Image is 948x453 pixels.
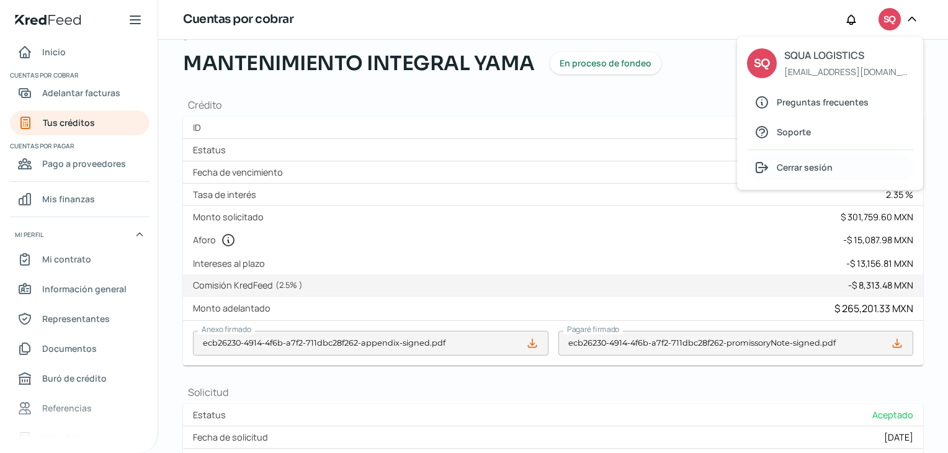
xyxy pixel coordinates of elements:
div: 2.35 % [886,189,913,200]
span: Pago a proveedores [42,156,126,171]
span: Representantes [42,311,110,326]
span: Buró de crédito [42,370,107,386]
span: Mis finanzas [42,191,95,207]
label: Intereses al plazo [193,258,270,269]
label: Aforo [193,233,241,248]
span: MANTENIMIENTO INTEGRAL YAMA [183,48,535,78]
span: Tus créditos [43,115,95,130]
a: Mis finanzas [10,187,150,212]
span: Adelantar facturas [42,85,120,101]
span: Mi perfil [15,229,43,240]
span: SQ [754,54,770,73]
a: Información general [10,277,150,302]
span: Preguntas frecuentes [777,94,869,110]
span: Cuentas por cobrar [10,70,148,81]
a: Tus créditos [10,110,150,135]
a: Documentos [10,336,150,361]
label: Monto adelantado [193,302,275,314]
span: ( 2.5 % ) [275,279,303,290]
a: Pago a proveedores [10,151,150,176]
label: Comisión KredFeed [193,279,308,291]
span: SQUA LOGISTICS [784,47,913,65]
label: Estatus [193,144,231,156]
label: Fecha de solicitud [193,431,273,443]
div: - $ 13,156.81 MXN [846,258,913,269]
span: Referencias [42,400,92,416]
h1: Solicitud [183,385,923,399]
label: ID [193,122,206,133]
div: - $ 15,087.98 MXN [843,234,913,246]
a: Representantes [10,307,150,331]
label: Fecha de vencimiento [193,166,288,178]
label: Monto solicitado [193,211,269,223]
a: Industria [10,426,150,451]
span: SQ [883,12,895,27]
span: Mi contrato [42,251,91,267]
span: Soporte [777,124,811,140]
span: Cerrar sesión [777,159,833,175]
span: En proceso de fondeo [560,59,651,68]
div: - $ 8,313.48 MXN [848,279,913,291]
div: $ 265,201.33 MXN [834,302,913,315]
div: $ 301,759.60 MXN [841,211,913,223]
span: Aceptado [872,409,913,421]
span: Inicio [42,44,66,60]
h1: Cuentas por cobrar [183,11,293,29]
label: Estatus [193,409,231,421]
a: Referencias [10,396,150,421]
a: Adelantar facturas [10,81,150,105]
a: Inicio [10,40,150,65]
span: Industria [42,430,81,446]
h1: Crédito [183,98,923,112]
a: Mi contrato [10,247,150,272]
a: Buró de crédito [10,366,150,391]
label: Tasa de interés [193,189,261,200]
span: Cuentas por pagar [10,140,148,151]
div: [DATE] [884,431,913,443]
span: Anexo firmado [202,324,251,334]
span: Documentos [42,341,97,356]
span: Pagaré firmado [567,324,619,334]
span: [EMAIL_ADDRESS][DOMAIN_NAME] [784,64,913,79]
span: Información general [42,281,127,297]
